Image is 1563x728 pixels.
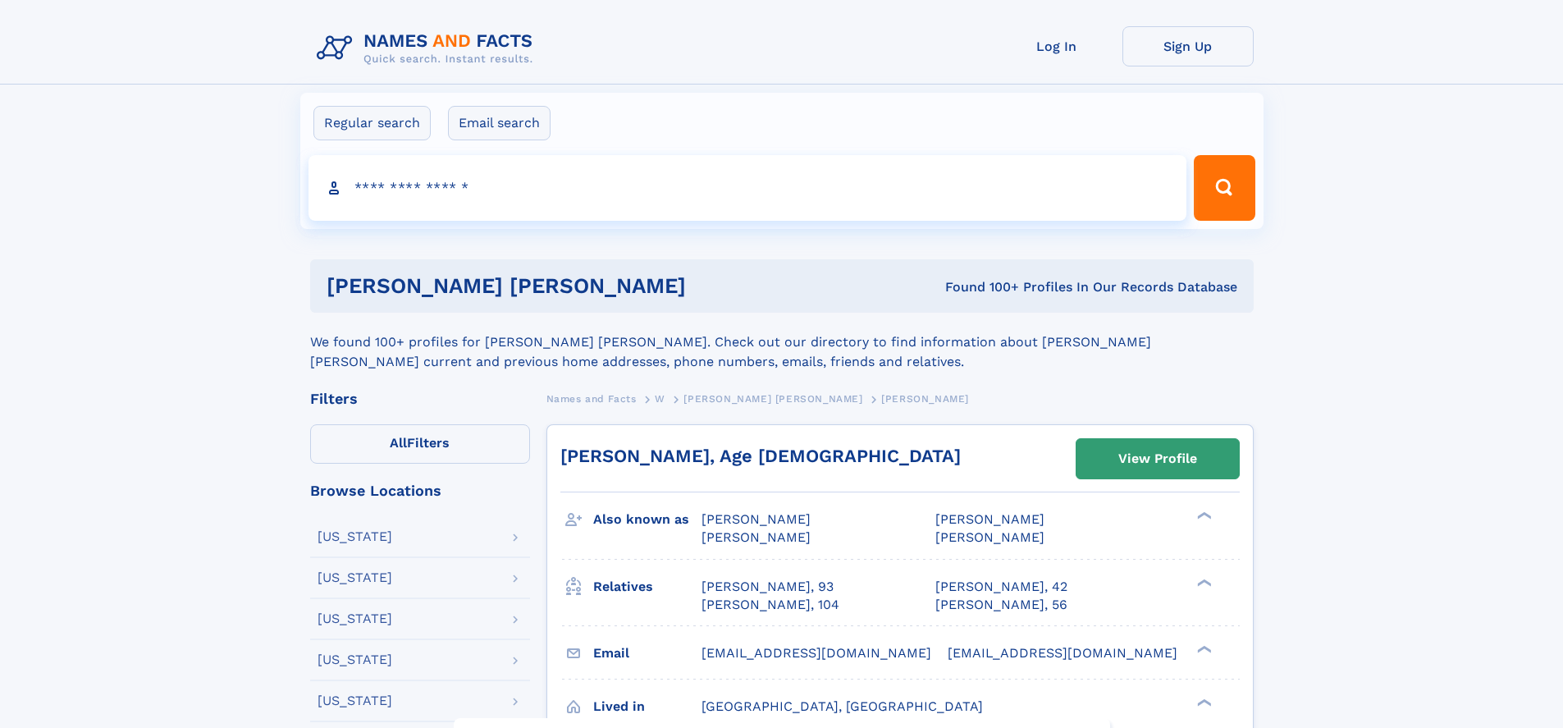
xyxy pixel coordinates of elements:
[593,573,702,601] h3: Relatives
[1118,440,1197,478] div: View Profile
[546,388,637,409] a: Names and Facts
[816,278,1237,296] div: Found 100+ Profiles In Our Records Database
[702,511,811,527] span: [PERSON_NAME]
[683,388,862,409] a: [PERSON_NAME] [PERSON_NAME]
[593,693,702,721] h3: Lived in
[1122,26,1254,66] a: Sign Up
[448,106,551,140] label: Email search
[702,698,983,714] span: [GEOGRAPHIC_DATA], [GEOGRAPHIC_DATA]
[318,530,392,543] div: [US_STATE]
[991,26,1122,66] a: Log In
[1193,577,1213,588] div: ❯
[1193,511,1213,521] div: ❯
[308,155,1187,221] input: search input
[702,578,834,596] a: [PERSON_NAME], 93
[310,313,1254,372] div: We found 100+ profiles for [PERSON_NAME] [PERSON_NAME]. Check out our directory to find informati...
[310,424,530,464] label: Filters
[310,26,546,71] img: Logo Names and Facts
[702,596,839,614] a: [PERSON_NAME], 104
[318,694,392,707] div: [US_STATE]
[310,483,530,498] div: Browse Locations
[935,578,1067,596] a: [PERSON_NAME], 42
[655,388,665,409] a: W
[593,506,702,533] h3: Also known as
[318,571,392,584] div: [US_STATE]
[1193,643,1213,654] div: ❯
[390,435,407,451] span: All
[702,645,931,661] span: [EMAIL_ADDRESS][DOMAIN_NAME]
[881,393,969,405] span: [PERSON_NAME]
[702,529,811,545] span: [PERSON_NAME]
[310,391,530,406] div: Filters
[935,529,1044,545] span: [PERSON_NAME]
[318,612,392,625] div: [US_STATE]
[313,106,431,140] label: Regular search
[593,639,702,667] h3: Email
[1194,155,1255,221] button: Search Button
[1076,439,1239,478] a: View Profile
[935,511,1044,527] span: [PERSON_NAME]
[683,393,862,405] span: [PERSON_NAME] [PERSON_NAME]
[948,645,1177,661] span: [EMAIL_ADDRESS][DOMAIN_NAME]
[1193,697,1213,707] div: ❯
[655,393,665,405] span: W
[327,276,816,296] h1: [PERSON_NAME] [PERSON_NAME]
[560,446,961,466] a: [PERSON_NAME], Age [DEMOGRAPHIC_DATA]
[318,653,392,666] div: [US_STATE]
[935,596,1067,614] a: [PERSON_NAME], 56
